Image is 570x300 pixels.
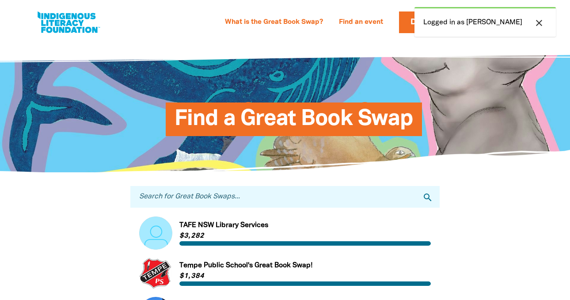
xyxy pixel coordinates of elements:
[534,18,544,28] i: close
[220,15,328,30] a: What is the Great Book Swap?
[422,192,433,203] i: search
[414,7,556,37] div: Logged in as [PERSON_NAME]
[531,17,547,29] button: close
[334,15,388,30] a: Find an event
[399,11,455,33] a: Donate
[175,109,413,136] span: Find a Great Book Swap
